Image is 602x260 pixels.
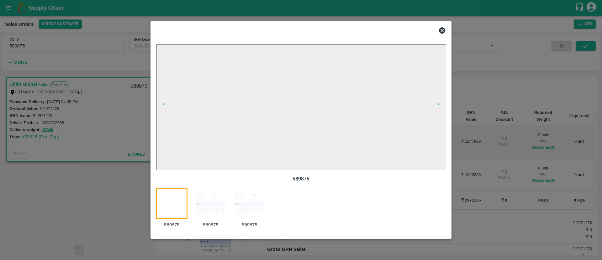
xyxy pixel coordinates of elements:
[195,188,226,219] img: https://app.vegrow.in/rails/active_storage/blobs/redirect/eyJfcmFpbHMiOnsiZGF0YSI6MjU1NjA2OCwicHV...
[161,175,441,183] p: 589875
[156,44,446,170] iframe: pdf-viewer
[234,221,265,228] p: 589875
[234,188,265,219] img: https://app.vegrow.in/rails/active_storage/blobs/redirect/eyJfcmFpbHMiOnsiZGF0YSI6MjU1NzA3NCwicHV...
[195,221,226,228] p: 589875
